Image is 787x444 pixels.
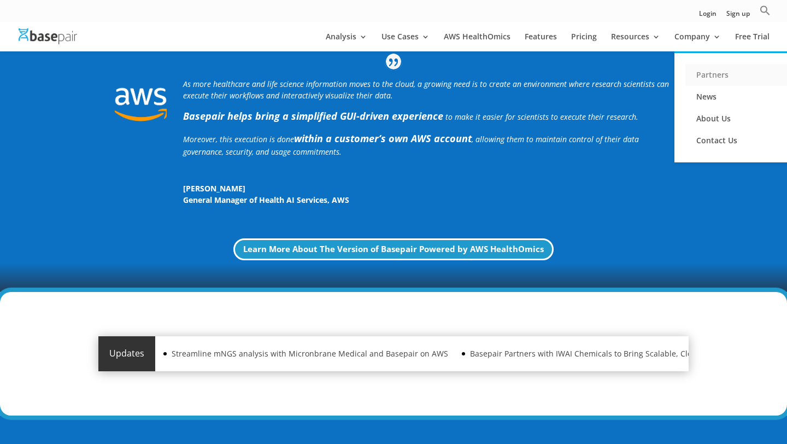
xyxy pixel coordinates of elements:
[674,33,721,51] a: Company
[327,195,330,205] span: ,
[233,238,554,261] a: Learn More About The Version of Basepair Powered by AWS HealthOmics
[611,33,660,51] a: Resources
[525,33,557,51] a: Features
[381,33,430,51] a: Use Cases
[699,10,716,22] a: Login
[760,5,771,16] svg: Search
[326,33,367,51] a: Analysis
[571,33,597,51] a: Pricing
[294,132,472,145] b: within a customer’s own AWS account
[726,10,750,22] a: Sign up
[183,109,443,122] strong: Basepair helps bring a simplified GUI-driven experience
[183,79,669,101] i: As more healthcare and life science information moves to the cloud, a growing need is to create a...
[55,347,331,361] a: Streamline mNGS analysis with Micronbrane Medical and Basepair on AWS
[732,389,774,431] iframe: Drift Widget Chat Controller
[445,112,638,122] span: to make it easier for scientists to execute their research.
[98,336,155,371] div: Updates
[332,195,349,205] span: AWS
[444,33,510,51] a: AWS HealthOmics
[183,183,672,194] span: [PERSON_NAME]
[760,5,771,22] a: Search Icon Link
[19,28,77,44] img: Basepair
[183,134,639,157] span: Moreover, this execution is done , allowing them to maintain control of their data governance, se...
[353,347,765,361] a: Basepair Partners with IWAI Chemicals to Bring Scalable, Cloud-Based Genomic Analysis to [GEOGRAP...
[183,195,327,205] span: General Manager of Health AI Services
[735,33,770,51] a: Free Trial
